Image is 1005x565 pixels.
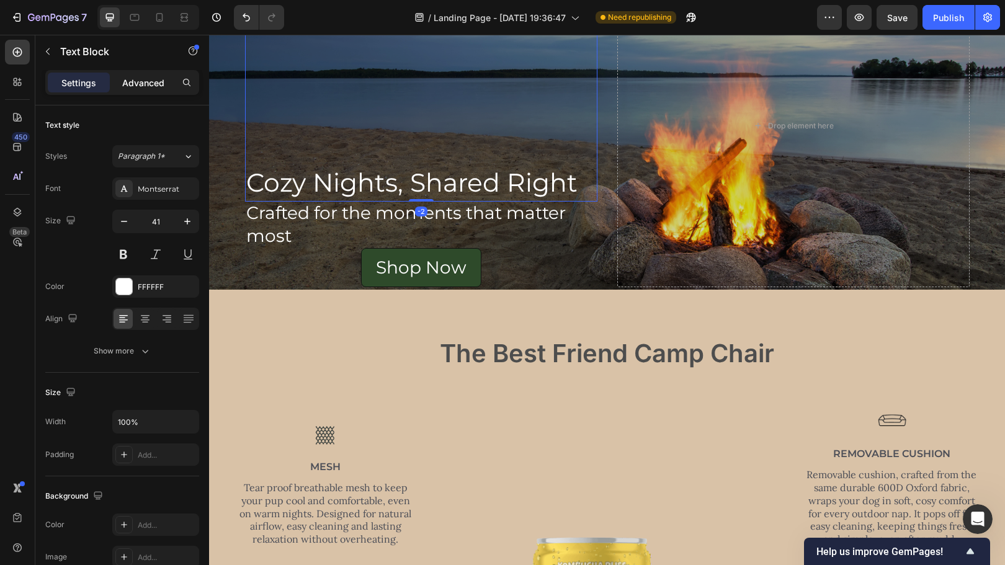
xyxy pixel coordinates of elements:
[20,280,194,304] div: Thanks again for reaching GemPages and enjoy your great day there.
[20,146,194,170] div: Hi there. It's from GemPages Support again.
[10,352,203,415] div: This ticket has been closed. Please feel free to open a new conversation if you have any other co...
[45,213,78,229] div: Size
[60,6,104,16] h1: Operator
[10,138,203,342] div: Hi there. It's[PERSON_NAME]from GemPages Support again.As we have not received any response from ...
[45,151,67,162] div: Styles
[661,366,704,409] img: gempages_584666059085185908-0e280879-ac36-4ae9-bbbc-49ecb525d7cf.svg
[209,35,1005,565] iframe: Design area
[20,69,187,128] i: (Kindly note: this box chat will be closed later since this message if there is no response. Feel...
[887,12,908,23] span: Save
[596,413,769,426] p: Removable Cushion
[71,82,104,92] b: [DATE]
[45,120,79,131] div: Text style
[138,520,196,531] div: Add...
[118,151,165,162] span: Paragraph 1*
[608,12,671,23] span: Need republishing
[35,7,55,27] img: Profile image for Operator
[12,132,30,142] div: 450
[816,546,963,558] span: Help us improve GemPages!
[559,86,625,96] div: Drop element here
[45,385,78,401] div: Size
[81,10,87,25] p: 7
[94,345,151,357] div: Show more
[922,5,975,30] button: Publish
[9,227,30,237] div: Beta
[434,11,566,24] span: Landing Page - [DATE] 19:36:47
[45,449,74,460] div: Padding
[138,282,196,293] div: FFFFFF
[138,450,196,461] div: Add...
[10,138,238,352] div: Tony says…
[218,5,240,27] div: Close
[138,184,196,195] div: Montserrat
[596,434,769,563] p: Removable cushion, crafted from the same durable 600D Oxford fabric, wraps your dog in soft, cosy...
[60,16,154,28] p: The team can also help
[194,5,218,29] button: Home
[8,5,32,29] button: go back
[20,310,194,334] div: Ticket ID is: 215470959203045 for future reference
[877,5,918,30] button: Save
[27,426,207,439] p: mesh
[61,76,96,89] p: Settings
[73,146,154,156] b: [PERSON_NAME]
[428,11,431,24] span: /
[45,340,199,362] button: Show more
[95,379,138,422] img: gempages_584666059085185908-3a442f8d-369f-47fe-87fe-8b02fae9fcef.svg
[45,183,61,194] div: Font
[26,301,770,336] h2: The Best Friend Camp Chair
[45,488,105,505] div: Background
[45,416,66,427] div: Width
[234,5,284,30] div: Undo/Redo
[113,411,199,433] input: Auto
[10,352,238,416] div: Operator says…
[45,551,67,563] div: Image
[56,250,170,260] b: opening a new chatbox
[138,552,196,563] div: Add...
[933,11,964,24] div: Publish
[816,544,978,559] button: Show survey - Help us improve GemPages!
[45,281,65,292] div: Color
[5,5,92,30] button: 7
[963,504,993,534] iframe: Intercom live chat
[60,44,166,59] p: Text Block
[27,447,207,511] p: Tear proof breathable mesh to keep your pup cool and comfortable, even on warm nights. Designed f...
[45,311,80,327] div: Align
[20,176,194,274] div: As we have not received any response from you, it is assumed that everything is all set for you, ...
[45,519,65,530] div: Color
[112,145,199,167] button: Paragraph 1*
[122,76,164,89] p: Advanced
[20,360,190,406] span: This ticket has been closed. Please feel free to open a new conversation if you have any other co...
